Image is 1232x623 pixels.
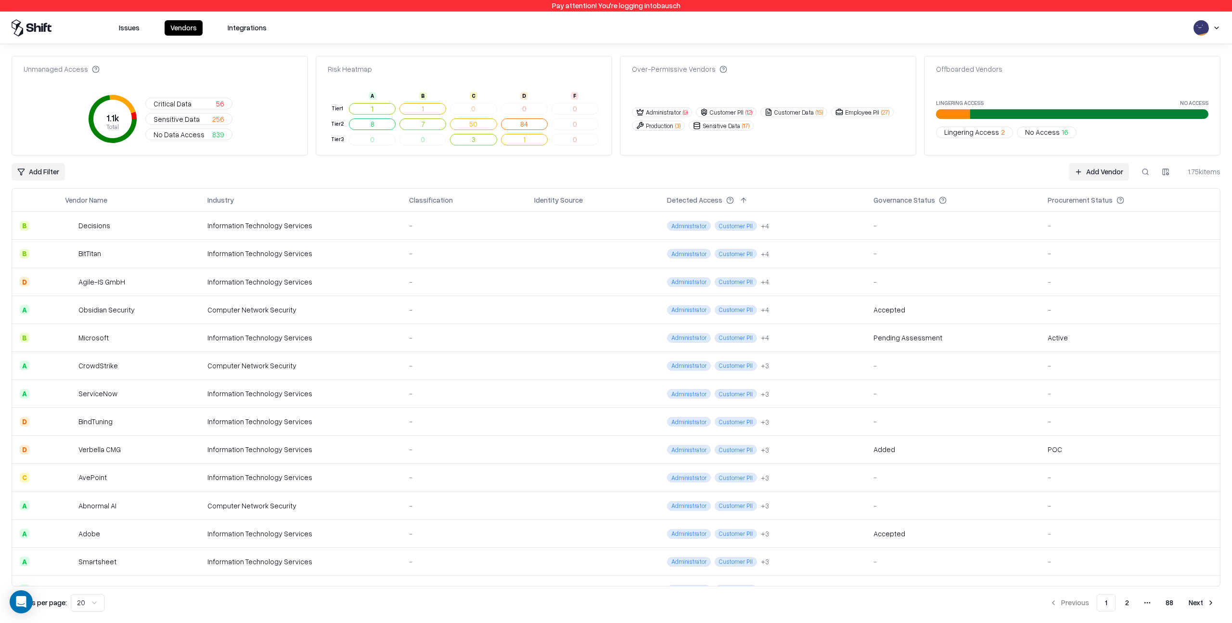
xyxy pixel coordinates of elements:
[349,118,396,130] button: 8
[831,107,894,117] button: Employee PII(27)
[873,305,905,315] div: Accepted
[409,277,519,287] div: -
[534,304,544,313] img: entra.microsoft.com
[10,590,33,613] div: Open Intercom Messenger
[222,20,272,36] button: Integrations
[501,118,548,130] button: 84
[520,92,528,100] div: D
[20,277,29,286] div: D
[1182,167,1220,177] div: 1.75k items
[65,195,107,205] div: Vendor Name
[761,501,769,511] button: +3
[207,361,394,371] div: Computer Network Security
[571,92,578,100] div: F
[761,501,769,511] div: + 3
[65,417,75,427] img: BindTuning
[761,305,769,315] button: +4
[667,221,711,231] span: Administrator
[1048,557,1212,567] div: -
[761,584,769,595] div: + 3
[20,584,29,594] div: A
[409,416,519,427] div: -
[873,472,1032,482] div: -
[207,277,394,287] div: Information Technology Services
[675,122,680,130] span: ( 3 )
[761,473,769,483] button: +3
[65,584,75,594] img: Jamf
[761,473,769,483] div: + 3
[20,501,29,510] div: A
[212,114,224,124] span: 256
[65,445,75,454] img: Verbella CMG
[667,585,711,595] span: Administrator
[349,103,396,115] button: 1
[470,92,477,100] div: C
[715,473,757,482] span: Customer PII
[761,305,769,315] div: + 4
[20,557,29,566] div: A
[534,332,544,341] img: entra.microsoft.com
[12,597,67,608] p: Results per page:
[409,529,519,539] div: -
[761,277,769,287] button: +4
[207,416,394,427] div: Information Technology Services
[207,584,394,595] div: Information Technology Services
[761,221,769,231] div: + 4
[667,195,722,205] div: Detected Access
[944,127,999,137] span: Lingering Access
[881,108,889,117] span: ( 27 )
[409,221,519,231] div: -
[1097,594,1116,611] button: 1
[715,501,757,511] span: Customer PII
[667,557,711,567] span: Administrator
[534,388,544,397] img: entra.microsoft.com
[715,585,757,595] span: Customer PII
[534,360,544,369] img: entra.microsoft.com
[409,195,453,205] div: Classification
[715,277,757,287] span: Customer PII
[667,305,711,315] span: Administrator
[20,445,29,454] div: D
[20,361,29,370] div: A
[1117,594,1137,611] button: 2
[65,277,75,286] img: Agile-IS GmbH
[113,20,145,36] button: Issues
[78,529,100,539] div: Adobe
[534,247,544,257] img: entra.microsoft.com
[409,557,519,567] div: -
[936,64,1002,74] div: Offboarded Vendors
[873,529,905,539] div: Accepted
[548,556,557,565] img: microsoft365.com
[873,389,1032,399] div: -
[936,100,984,105] label: Lingering Access
[1048,389,1212,399] div: -
[1180,100,1208,105] label: No Access
[715,389,757,399] span: Customer PII
[78,389,117,399] div: ServiceNow
[761,417,769,427] button: +3
[667,389,711,399] span: Administrator
[667,473,711,482] span: Administrator
[78,361,118,371] div: CrowdStrike
[632,64,727,74] div: Over-Permissive Vendors
[548,388,557,397] img: microsoft365.com
[65,529,75,538] img: Adobe
[1048,361,1212,371] div: -
[1048,472,1212,482] div: -
[1048,277,1212,287] div: -
[65,249,75,259] img: BitTitan
[534,220,544,229] img: entra.microsoft.com
[715,305,757,315] span: Customer PII
[667,417,711,427] span: Administrator
[145,98,232,109] button: Critical Data56
[78,416,113,427] div: BindTuning
[667,529,711,539] span: Administrator
[1183,594,1220,611] button: Next
[20,417,29,427] div: D
[369,92,376,100] div: A
[1062,127,1068,137] span: 16
[409,248,519,259] div: -
[399,103,446,115] button: 1
[1048,416,1212,427] div: -
[761,361,769,371] button: +3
